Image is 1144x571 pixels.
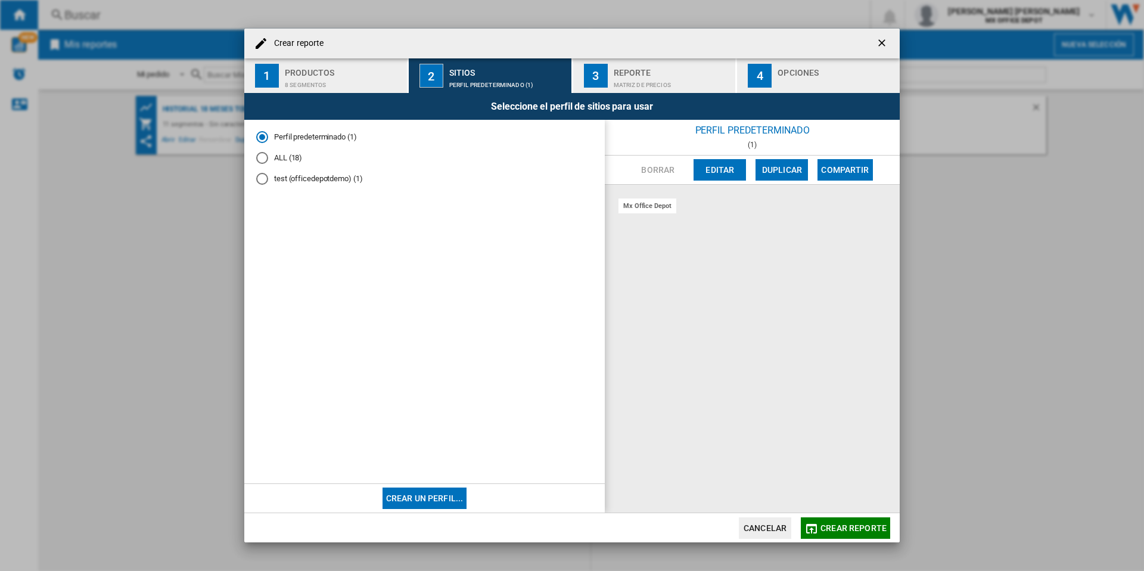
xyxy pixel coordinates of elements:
[737,58,900,93] button: 4 Opciones
[756,159,808,181] button: Duplicar
[694,159,746,181] button: Editar
[632,159,684,181] button: Borrar
[584,64,608,88] div: 3
[801,517,890,539] button: Crear reporte
[409,58,573,93] button: 2 Sitios Perfil predeterminado (1)
[268,38,324,49] h4: Crear reporte
[419,64,443,88] div: 2
[778,63,895,76] div: Opciones
[739,517,791,539] button: Cancelar
[817,159,872,181] button: Compartir
[573,58,737,93] button: 3 Reporte Matriz de precios
[255,64,279,88] div: 1
[285,63,402,76] div: Productos
[605,120,900,141] div: Perfil predeterminado
[614,63,731,76] div: Reporte
[876,37,890,51] ng-md-icon: getI18NText('BUTTONS.CLOSE_DIALOG')
[614,76,731,88] div: Matriz de precios
[748,64,772,88] div: 4
[449,76,567,88] div: Perfil predeterminado (1)
[871,32,895,55] button: getI18NText('BUTTONS.CLOSE_DIALOG')
[383,488,467,509] button: Crear un perfil...
[256,173,593,184] md-radio-button: test (officedepotdemo) (1)
[256,153,593,164] md-radio-button: ALL (18)
[449,63,567,76] div: Sitios
[820,523,887,533] span: Crear reporte
[618,198,676,213] div: mx office depot
[244,58,408,93] button: 1 Productos 8 segmentos
[256,132,593,143] md-radio-button: Perfil predeterminado (1)
[605,141,900,149] div: (1)
[285,76,402,88] div: 8 segmentos
[244,93,900,120] div: Seleccione el perfil de sitios para usar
